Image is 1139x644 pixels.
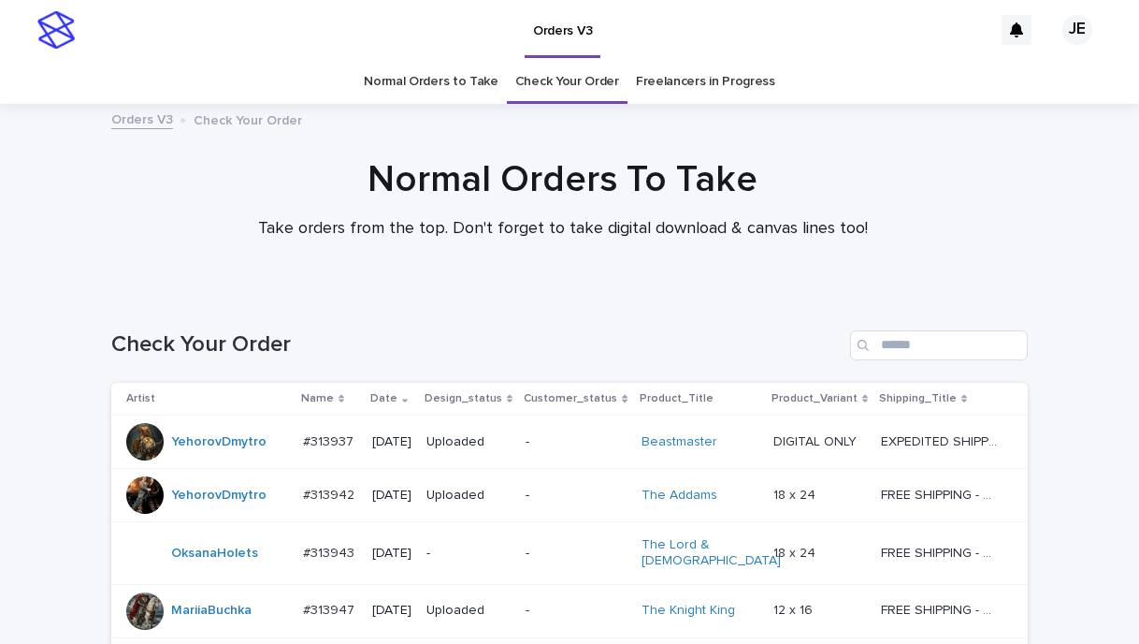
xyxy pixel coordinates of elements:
p: Uploaded [426,603,511,619]
p: 12 x 16 [773,599,816,619]
tr: OksanaHolets #313943#313943 [DATE]--The Lord & [DEMOGRAPHIC_DATA] 18 x 2418 x 24 FREE SHIPPING - ... [111,522,1028,585]
p: #313947 [303,599,358,619]
a: MariiaBuchka [171,603,252,619]
a: The Lord & [DEMOGRAPHIC_DATA] [642,537,781,569]
div: JE [1062,15,1092,45]
p: EXPEDITED SHIPPING - preview in 1 business day; delivery up to 5 business days after your approval. [881,431,1002,450]
p: DIGITAL ONLY [773,431,860,450]
input: Search [850,330,1028,360]
p: #313942 [303,484,358,504]
p: [DATE] [372,546,411,562]
tr: YehorovDmytro #313937#313937 [DATE]Uploaded-Beastmaster DIGITAL ONLYDIGITAL ONLY EXPEDITED SHIPPI... [111,416,1028,469]
a: OksanaHolets [171,546,258,562]
p: #313943 [303,542,358,562]
p: [DATE] [372,603,411,619]
p: #313937 [303,431,357,450]
p: FREE SHIPPING - preview in 1-2 business days, after your approval delivery will take 5-10 b.d. [881,599,1002,619]
p: Take orders from the top. Don't forget to take digital download & canvas lines too! [189,219,937,240]
p: Artist [126,388,155,409]
a: The Addams [642,488,717,504]
p: Date [370,388,397,409]
p: Name [301,388,334,409]
p: - [526,546,626,562]
p: [DATE] [372,434,411,450]
p: Uploaded [426,488,511,504]
img: stacker-logo-s-only.png [37,11,75,49]
p: - [426,546,511,562]
h1: Check Your Order [111,331,843,359]
p: - [526,603,626,619]
a: Normal Orders to Take [364,60,498,104]
a: YehorovDmytro [171,488,267,504]
p: Product_Variant [771,388,858,409]
p: Shipping_Title [879,388,957,409]
a: The Knight King [642,603,735,619]
p: Uploaded [426,434,511,450]
p: FREE SHIPPING - preview in 1-2 business days, after your approval delivery will take 5-10 b.d. [881,484,1002,504]
p: 18 x 24 [773,484,819,504]
a: Check Your Order [515,60,619,104]
p: 18 x 24 [773,542,819,562]
p: Product_Title [640,388,714,409]
p: Design_status [425,388,502,409]
p: - [526,434,626,450]
tr: MariiaBuchka #313947#313947 [DATE]Uploaded-The Knight King 12 x 1612 x 16 FREE SHIPPING - preview... [111,584,1028,637]
p: Customer_status [524,388,617,409]
a: Beastmaster [642,434,717,450]
p: - [526,488,626,504]
p: FREE SHIPPING - preview in 1-2 business days, after your approval delivery will take 5-10 b.d. [881,542,1002,562]
a: YehorovDmytro [171,434,267,450]
a: Freelancers in Progress [636,60,775,104]
tr: YehorovDmytro #313942#313942 [DATE]Uploaded-The Addams 18 x 2418 x 24 FREE SHIPPING - preview in ... [111,469,1028,522]
p: [DATE] [372,488,411,504]
p: Check Your Order [194,109,302,129]
a: Orders V3 [111,108,173,129]
h1: Normal Orders To Take [105,157,1021,202]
